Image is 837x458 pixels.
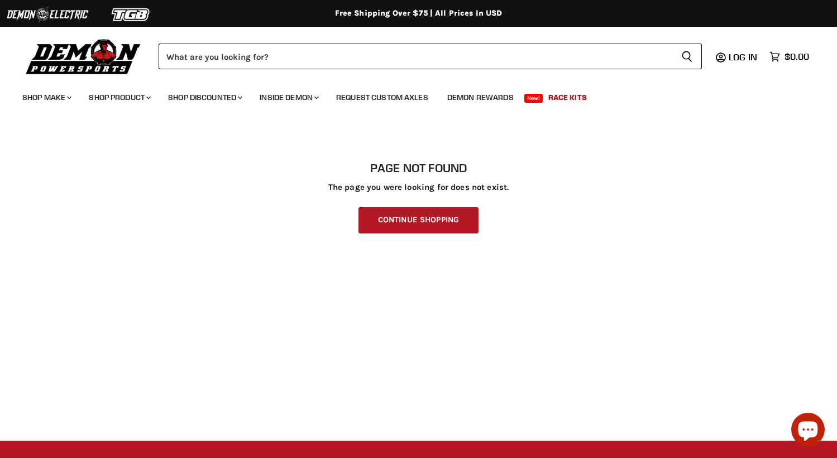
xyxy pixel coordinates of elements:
a: Shop Product [80,86,157,109]
img: TGB Logo 2 [89,4,173,25]
button: Search [672,44,702,69]
img: Demon Electric Logo 2 [6,4,89,25]
a: Race Kits [540,86,595,109]
a: Inside Demon [251,86,326,109]
a: Log in [724,52,764,62]
a: $0.00 [764,49,815,65]
input: Search [159,44,672,69]
h1: Page not found [22,161,815,175]
ul: Main menu [14,82,806,109]
span: $0.00 [785,51,809,62]
img: Demon Powersports [22,36,145,76]
form: Product [159,44,702,69]
a: Request Custom Axles [328,86,437,109]
a: Shop Discounted [160,86,249,109]
a: Shop Make [14,86,78,109]
a: Demon Rewards [439,86,522,109]
span: Log in [729,51,757,63]
p: The page you were looking for does not exist. [22,183,815,192]
inbox-online-store-chat: Shopify online store chat [788,413,828,449]
a: Continue Shopping [358,207,479,233]
span: New! [524,94,543,103]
